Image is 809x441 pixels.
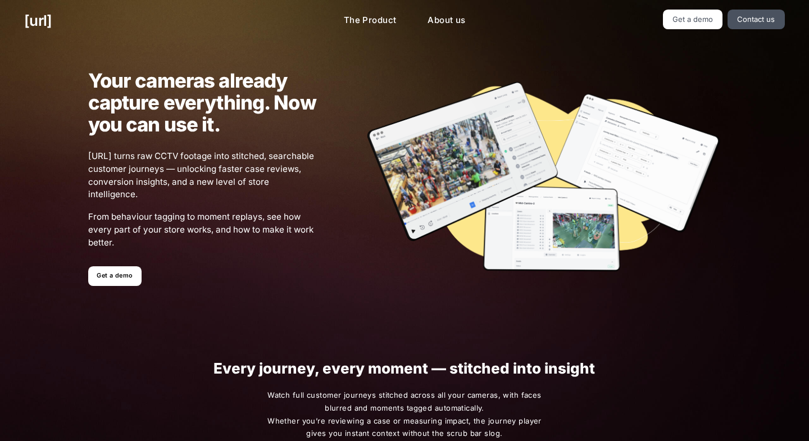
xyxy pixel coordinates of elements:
a: The Product [335,10,406,31]
a: Contact us [728,10,785,29]
span: Watch full customer journeys stitched across all your cameras, with faces blurred and moments tag... [265,389,544,440]
a: Get a demo [663,10,723,29]
a: Get a demo [88,266,142,286]
a: [URL] [24,10,52,31]
span: From behaviour tagging to moment replays, see how every part of your store works, and how to make... [88,211,317,249]
span: [URL] turns raw CCTV footage into stitched, searchable customer journeys — unlocking faster case ... [88,150,317,201]
a: About us [419,10,474,31]
h1: Your cameras already capture everything. Now you can use it. [88,70,317,135]
h1: Every journey, every moment — stitched into insight [93,360,716,376]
